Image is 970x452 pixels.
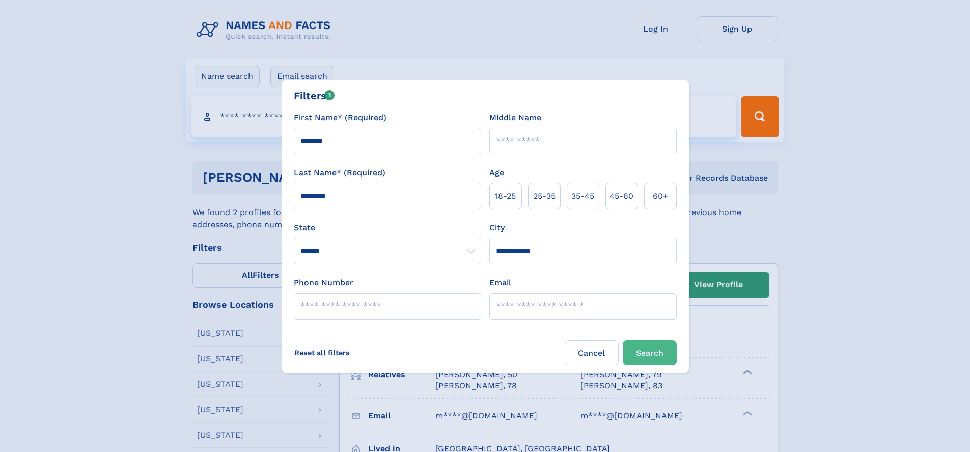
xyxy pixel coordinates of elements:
label: Reset all filters [288,340,356,365]
label: Cancel [565,340,619,365]
div: Filters [294,88,335,103]
label: Last Name* (Required) [294,167,385,179]
span: 25‑35 [533,190,556,202]
button: Search [623,340,677,365]
label: State [294,222,481,234]
span: 18‑25 [495,190,516,202]
label: First Name* (Required) [294,112,386,124]
label: Middle Name [489,112,541,124]
label: Email [489,277,511,289]
span: 35‑45 [571,190,594,202]
span: 45‑60 [609,190,633,202]
span: 60+ [653,190,668,202]
label: Phone Number [294,277,353,289]
label: Age [489,167,504,179]
label: City [489,222,505,234]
